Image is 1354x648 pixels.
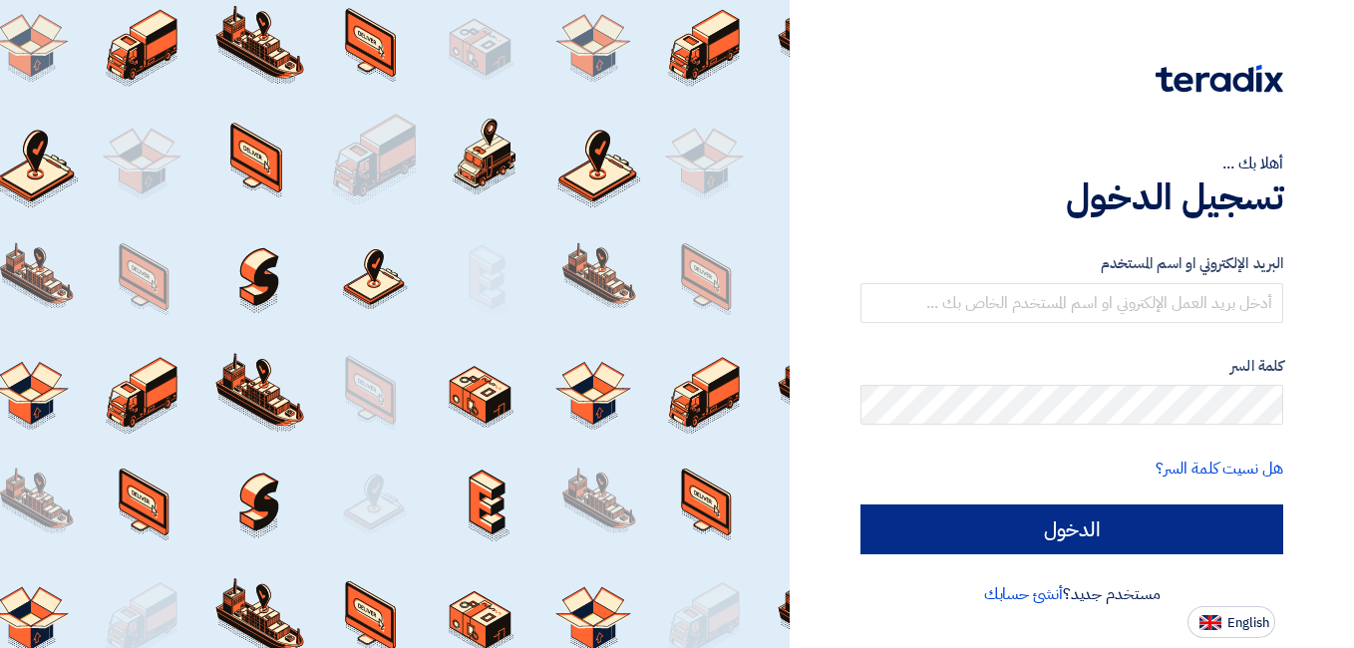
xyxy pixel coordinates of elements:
[860,283,1283,323] input: أدخل بريد العمل الإلكتروني او اسم المستخدم الخاص بك ...
[860,152,1283,175] div: أهلا بك ...
[984,582,1063,606] a: أنشئ حسابك
[860,355,1283,378] label: كلمة السر
[860,582,1283,606] div: مستخدم جديد؟
[1156,457,1283,481] a: هل نسيت كلمة السر؟
[860,504,1283,554] input: الدخول
[1199,615,1221,630] img: en-US.png
[860,252,1283,275] label: البريد الإلكتروني او اسم المستخدم
[1227,616,1269,630] span: English
[1156,65,1283,93] img: Teradix logo
[1187,606,1275,638] button: English
[860,175,1283,219] h1: تسجيل الدخول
